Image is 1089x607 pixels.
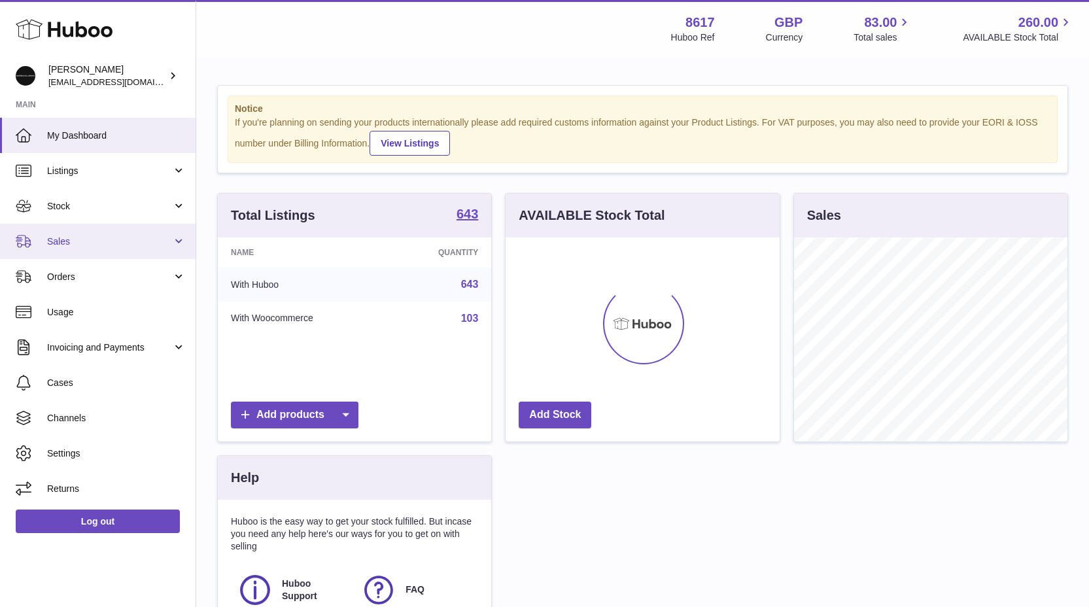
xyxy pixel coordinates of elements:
[671,31,715,44] div: Huboo Ref
[218,302,388,336] td: With Woocommerce
[807,207,841,224] h3: Sales
[235,116,1050,156] div: If you're planning on sending your products internationally please add required customs informati...
[406,583,424,596] span: FAQ
[963,14,1073,44] a: 260.00 AVAILABLE Stock Total
[231,469,259,487] h3: Help
[519,207,665,224] h3: AVAILABLE Stock Total
[1018,14,1058,31] span: 260.00
[461,279,479,290] a: 643
[218,268,388,302] td: With Huboo
[235,103,1050,115] strong: Notice
[218,237,388,268] th: Name
[231,515,478,553] p: Huboo is the easy way to get your stock fulfilled. But incase you need any help here's our ways f...
[370,131,450,156] a: View Listings
[47,341,172,354] span: Invoicing and Payments
[774,14,803,31] strong: GBP
[47,235,172,248] span: Sales
[47,447,186,460] span: Settings
[47,306,186,319] span: Usage
[47,200,172,213] span: Stock
[47,483,186,495] span: Returns
[48,63,166,88] div: [PERSON_NAME]
[388,237,492,268] th: Quantity
[963,31,1073,44] span: AVAILABLE Stock Total
[864,14,897,31] span: 83.00
[457,207,478,220] strong: 643
[48,77,192,87] span: [EMAIL_ADDRESS][DOMAIN_NAME]
[47,130,186,142] span: My Dashboard
[457,207,478,223] a: 643
[685,14,715,31] strong: 8617
[16,66,35,86] img: hello@alfredco.com
[47,377,186,389] span: Cases
[47,271,172,283] span: Orders
[766,31,803,44] div: Currency
[282,578,347,602] span: Huboo Support
[519,402,591,428] a: Add Stock
[47,165,172,177] span: Listings
[854,31,912,44] span: Total sales
[231,402,358,428] a: Add products
[16,510,180,533] a: Log out
[47,412,186,425] span: Channels
[231,207,315,224] h3: Total Listings
[854,14,912,44] a: 83.00 Total sales
[461,313,479,324] a: 103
